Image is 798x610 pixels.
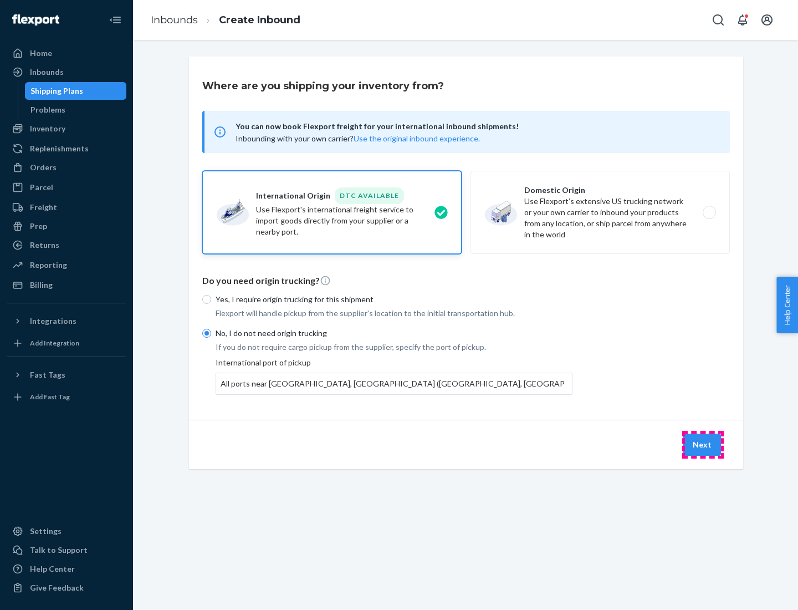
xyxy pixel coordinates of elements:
[7,522,126,540] a: Settings
[30,67,64,78] div: Inbounds
[142,4,309,37] ol: breadcrumbs
[25,101,127,119] a: Problems
[7,120,126,138] a: Inventory
[104,9,126,31] button: Close Navigation
[756,9,778,31] button: Open account menu
[731,9,754,31] button: Open notifications
[202,329,211,338] input: No, I do not need origin trucking
[216,308,572,319] p: Flexport will handle pickup from the supplier's location to the initial transportation hub.
[30,48,52,59] div: Home
[7,541,126,559] a: Talk to Support
[7,560,126,578] a: Help Center
[7,140,126,157] a: Replenishments
[30,260,67,271] div: Reporting
[236,134,480,143] span: Inbounding with your own carrier?
[30,392,70,401] div: Add Fast Tag
[30,123,65,134] div: Inventory
[7,44,126,62] a: Home
[7,388,126,406] a: Add Fast Tag
[7,366,126,384] button: Fast Tags
[683,434,721,456] button: Next
[202,274,730,287] p: Do you need origin trucking?
[216,357,572,395] div: International port of pickup
[30,279,53,291] div: Billing
[7,217,126,235] a: Prep
[7,159,126,176] a: Orders
[7,334,126,352] a: Add Integration
[30,582,84,593] div: Give Feedback
[216,342,572,353] p: If you do not require cargo pickup from the supplier, specify the port of pickup.
[7,236,126,254] a: Returns
[216,328,572,339] p: No, I do not need origin trucking
[30,563,75,575] div: Help Center
[216,294,572,305] p: Yes, I require origin trucking for this shipment
[151,14,198,26] a: Inbounds
[7,256,126,274] a: Reporting
[30,240,59,251] div: Returns
[236,120,717,133] span: You can now book Flexport freight for your international inbound shipments!
[30,143,89,154] div: Replenishments
[219,14,300,26] a: Create Inbound
[30,162,57,173] div: Orders
[776,277,798,333] button: Help Center
[7,63,126,81] a: Inbounds
[7,179,126,196] a: Parcel
[30,316,76,327] div: Integrations
[7,276,126,294] a: Billing
[7,199,126,216] a: Freight
[30,104,65,115] div: Problems
[202,79,444,93] h3: Where are you shipping your inventory from?
[707,9,729,31] button: Open Search Box
[30,182,53,193] div: Parcel
[30,85,83,96] div: Shipping Plans
[30,338,79,348] div: Add Integration
[30,545,88,556] div: Talk to Support
[354,133,480,144] button: Use the original inbound experience.
[30,526,62,537] div: Settings
[30,202,57,213] div: Freight
[25,82,127,100] a: Shipping Plans
[30,221,47,232] div: Prep
[7,579,126,597] button: Give Feedback
[30,369,65,380] div: Fast Tags
[202,295,211,304] input: Yes, I require origin trucking for this shipment
[12,14,59,26] img: Flexport logo
[7,312,126,330] button: Integrations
